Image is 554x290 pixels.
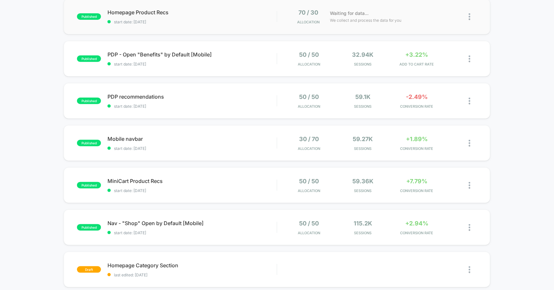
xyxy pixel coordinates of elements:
span: published [77,98,101,104]
span: PDP recommendations [107,93,277,100]
span: +7.79% [406,178,427,185]
span: Sessions [338,62,388,66]
span: Sessions [338,146,388,151]
span: 50 / 50 [299,51,319,58]
span: 50 / 50 [299,220,319,227]
span: 59.36k [352,178,373,185]
span: PDP - Open "Benefits" by Default [Mobile] [107,51,277,58]
span: 59.1k [355,93,371,100]
span: Homepage Category Section [107,262,277,269]
span: published [77,140,101,146]
span: 50 / 50 [299,93,319,100]
span: CONVERSION RATE [392,104,442,109]
span: 59.27k [353,136,373,142]
span: Sessions [338,188,388,193]
img: close [469,182,471,189]
span: CONVERSION RATE [392,188,442,193]
span: published [77,224,101,231]
img: close [469,266,471,273]
span: Allocation [298,104,320,109]
span: draft [77,266,101,273]
span: start date: [DATE] [107,104,277,109]
span: -2.49% [406,93,428,100]
span: Homepage Product Recs [107,9,277,16]
span: Allocation [298,231,320,235]
span: +2.94% [405,220,428,227]
span: +3.22% [406,51,428,58]
span: Nav - "Shop" Open by Default [Mobile] [107,220,277,226]
span: We collect and process the data for you [330,17,402,23]
span: CONVERSION RATE [392,231,442,235]
img: close [469,13,471,20]
span: 115.2k [354,220,372,227]
span: Allocation [298,62,320,66]
span: start date: [DATE] [107,188,277,193]
span: 30 / 70 [299,136,319,142]
span: Allocation [298,188,320,193]
span: 70 / 30 [298,9,318,16]
span: Sessions [338,231,388,235]
img: close [469,55,471,62]
span: CONVERSION RATE [392,146,442,151]
span: last edited: [DATE] [107,272,277,277]
span: start date: [DATE] [107,19,277,24]
span: +1.89% [406,136,428,142]
span: Mobile navbar [107,136,277,142]
span: published [77,13,101,20]
img: close [469,140,471,147]
span: published [77,55,101,62]
img: close [469,224,471,231]
span: ADD TO CART RATE [392,62,442,66]
span: 32.94k [352,51,374,58]
span: start date: [DATE] [107,62,277,66]
span: start date: [DATE] [107,146,277,151]
img: close [469,98,471,104]
span: Sessions [338,104,388,109]
span: Allocation [297,20,320,24]
span: 50 / 50 [299,178,319,185]
span: MiniCart Product Recs [107,178,277,184]
span: start date: [DATE] [107,230,277,235]
span: Waiting for data... [330,10,369,17]
span: Allocation [298,146,320,151]
span: published [77,182,101,188]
